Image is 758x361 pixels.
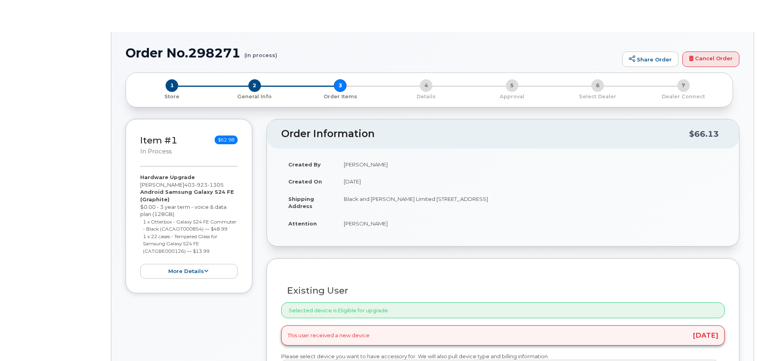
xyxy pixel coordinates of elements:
[281,128,689,139] h2: Order Information
[682,52,739,67] a: Cancel Order
[140,174,195,180] strong: Hardware Upgrade
[143,233,217,254] small: 1 x 22 cases - Tempered Glass for Samsung Galaxy S24 FE (CATGBE000126) — $13.99
[244,46,277,58] small: (in process)
[288,161,321,168] strong: Created By
[135,93,209,100] p: Store
[126,46,618,60] h1: Order No.298271
[140,148,171,155] small: in process
[693,332,718,339] span: [DATE]
[288,196,314,210] strong: Shipping Address
[281,325,725,346] div: This user received a new device
[622,52,678,67] a: Share Order
[287,286,719,296] h3: Existing User
[288,178,322,185] strong: Created On
[140,135,177,146] a: Item #1
[140,264,238,279] button: more details
[248,79,261,92] span: 2
[337,173,725,190] td: [DATE]
[208,181,224,188] span: 1305
[689,126,719,141] div: $66.13
[281,302,725,319] div: Selected device is Eligible for upgrade
[337,190,725,215] td: Black and [PERSON_NAME] Limited [STREET_ADDRESS]
[337,215,725,232] td: [PERSON_NAME]
[212,92,298,100] a: 2 General Info
[140,174,238,279] div: [PERSON_NAME] $0.00 - 3 year term - voice & data plan (128GB)
[288,220,317,227] strong: Attention
[215,136,238,144] span: $62.98
[132,92,212,100] a: 1 Store
[140,189,234,202] strong: Android Samsung Galaxy S24 FE (Graphite)
[166,79,178,92] span: 1
[215,93,295,100] p: General Info
[184,181,224,188] span: 403
[195,181,208,188] span: 923
[143,219,236,232] small: 1 x Otterbox - Galaxy S24 FE Commuter - Black (CACAOT000854) — $48.99
[337,156,725,173] td: [PERSON_NAME]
